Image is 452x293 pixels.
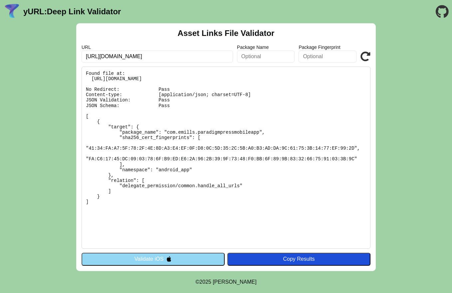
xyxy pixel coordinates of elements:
[231,256,367,262] div: Copy Results
[82,51,233,63] input: Required
[23,7,121,16] a: yURL:Deep Link Validator
[82,45,233,50] label: URL
[178,29,275,38] h2: Asset Links File Validator
[166,256,172,262] img: appleIcon.svg
[3,3,21,20] img: yURL Logo
[299,51,356,63] input: Optional
[237,51,295,63] input: Optional
[82,67,370,249] pre: Found file at: [URL][DOMAIN_NAME] No Redirect: Pass Content-type: [application/json; charset=UTF-...
[195,271,256,293] footer: ©
[299,45,356,50] label: Package Fingerprint
[237,45,295,50] label: Package Name
[227,253,370,265] button: Copy Results
[82,253,225,265] button: Validate iOS
[199,279,211,285] span: 2025
[213,279,257,285] a: Michael Ibragimchayev's Personal Site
